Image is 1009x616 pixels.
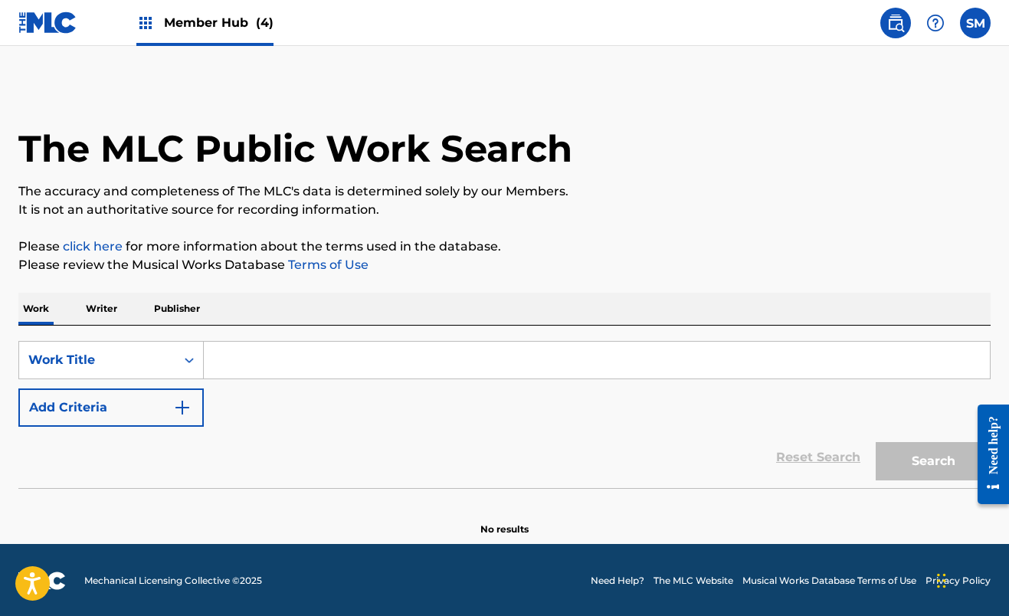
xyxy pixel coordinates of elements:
[18,293,54,325] p: Work
[18,341,991,488] form: Search Form
[926,14,945,32] img: help
[18,201,991,219] p: It is not an authoritative source for recording information.
[18,238,991,256] p: Please for more information about the terms used in the database.
[18,126,572,172] h1: The MLC Public Work Search
[18,182,991,201] p: The accuracy and completeness of The MLC's data is determined solely by our Members.
[149,293,205,325] p: Publisher
[932,542,1009,616] iframe: Chat Widget
[880,8,911,38] a: Public Search
[960,8,991,38] div: User Menu
[920,8,951,38] div: Help
[63,239,123,254] a: click here
[81,293,122,325] p: Writer
[28,351,166,369] div: Work Title
[84,574,262,588] span: Mechanical Licensing Collective © 2025
[285,257,369,272] a: Terms of Use
[173,398,192,417] img: 9d2ae6d4665cec9f34b9.svg
[18,572,66,590] img: logo
[256,15,274,30] span: (4)
[742,574,916,588] a: Musical Works Database Terms of Use
[136,14,155,32] img: Top Rightsholders
[164,14,274,31] span: Member Hub
[591,574,644,588] a: Need Help?
[925,574,991,588] a: Privacy Policy
[886,14,905,32] img: search
[654,574,733,588] a: The MLC Website
[18,11,77,34] img: MLC Logo
[480,504,529,536] p: No results
[18,388,204,427] button: Add Criteria
[937,558,946,604] div: Drag
[18,256,991,274] p: Please review the Musical Works Database
[966,392,1009,518] iframe: Resource Center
